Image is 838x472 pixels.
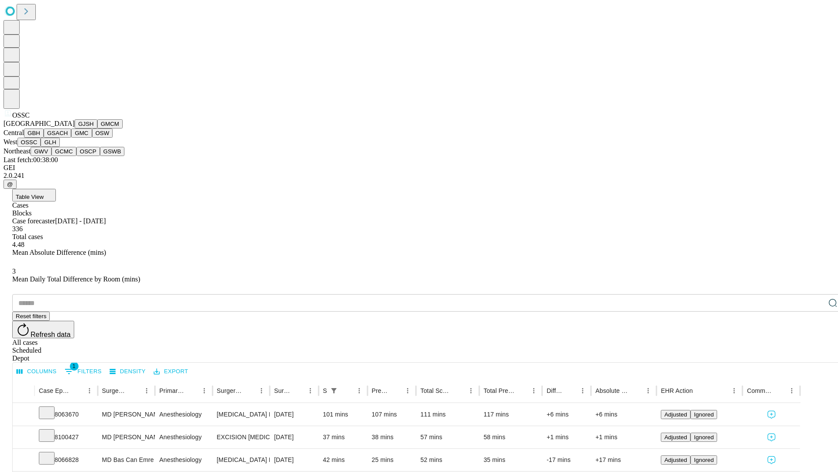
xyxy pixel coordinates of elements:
button: Refresh data [12,321,74,338]
button: Sort [453,385,465,397]
button: GJSH [75,119,97,128]
div: 35 mins [484,449,538,471]
div: -17 mins [546,449,587,471]
span: Northeast [3,147,31,155]
span: [DATE] - [DATE] [55,217,106,225]
div: 38 mins [372,426,412,448]
div: EHR Action [661,387,693,394]
button: Sort [186,385,198,397]
button: Menu [353,385,365,397]
div: 111 mins [420,403,475,426]
button: Sort [292,385,304,397]
button: GMCM [97,119,123,128]
span: Adjusted [664,457,687,463]
button: Menu [304,385,316,397]
div: [DATE] [274,403,314,426]
div: 8063670 [39,403,93,426]
div: Primary Service [159,387,185,394]
button: Sort [71,385,83,397]
button: Show filters [328,385,340,397]
div: Predicted In Room Duration [372,387,389,394]
span: Adjusted [664,411,687,418]
button: Select columns [14,365,59,378]
button: Menu [402,385,414,397]
div: Anesthesiology [159,426,208,448]
div: 25 mins [372,449,412,471]
span: @ [7,181,13,187]
div: 42 mins [323,449,363,471]
button: Adjusted [661,410,690,419]
div: 101 mins [323,403,363,426]
span: [GEOGRAPHIC_DATA] [3,120,75,127]
button: Sort [630,385,642,397]
div: GEI [3,164,835,172]
div: 52 mins [420,449,475,471]
button: Expand [17,453,30,468]
span: 4.48 [12,241,24,248]
button: GBH [24,128,44,138]
button: Adjusted [661,433,690,442]
button: Expand [17,407,30,423]
button: Sort [694,385,706,397]
button: Sort [389,385,402,397]
button: OSW [92,128,113,138]
button: OSCP [76,147,100,156]
div: +6 mins [546,403,587,426]
div: Difference [546,387,563,394]
button: GCMC [52,147,76,156]
button: Sort [773,385,786,397]
div: Absolute Difference [595,387,629,394]
div: MD [PERSON_NAME] [PERSON_NAME] Md [102,426,151,448]
button: Menu [786,385,798,397]
button: Expand [17,430,30,445]
span: Mean Daily Total Difference by Room (mins) [12,275,140,283]
div: [DATE] [274,449,314,471]
button: Sort [243,385,255,397]
span: 3 [12,267,16,275]
button: Ignored [690,410,717,419]
div: Case Epic Id [39,387,70,394]
div: +1 mins [595,426,652,448]
button: Sort [564,385,577,397]
span: Table View [16,194,44,200]
div: Total Predicted Duration [484,387,515,394]
button: Reset filters [12,312,50,321]
div: Anesthesiology [159,449,208,471]
div: [MEDICAL_DATA] PARTIAL [217,403,265,426]
button: Menu [528,385,540,397]
button: Adjusted [661,455,690,465]
button: Ignored [690,433,717,442]
button: GWV [31,147,52,156]
button: Ignored [690,455,717,465]
div: 117 mins [484,403,538,426]
button: GLH [41,138,59,147]
div: Surgery Name [217,387,242,394]
div: 37 mins [323,426,363,448]
div: 57 mins [420,426,475,448]
button: Show filters [62,364,104,378]
div: 8066828 [39,449,93,471]
span: Refresh data [31,331,71,338]
span: Case forecaster [12,217,55,225]
span: Last fetch: 00:38:00 [3,156,58,163]
div: 1 active filter [328,385,340,397]
span: Total cases [12,233,43,240]
span: Ignored [694,457,714,463]
span: OSSC [12,111,30,119]
div: +6 mins [595,403,652,426]
span: Reset filters [16,313,46,319]
button: Sort [341,385,353,397]
div: Surgeon Name [102,387,127,394]
button: Density [107,365,148,378]
button: Menu [642,385,654,397]
button: Table View [12,189,56,201]
div: 2.0.241 [3,172,835,180]
button: GSACH [44,128,71,138]
span: Mean Absolute Difference (mins) [12,249,106,256]
span: West [3,138,17,146]
span: Central [3,129,24,136]
div: Anesthesiology [159,403,208,426]
button: Menu [141,385,153,397]
button: Menu [465,385,477,397]
div: Surgery Date [274,387,291,394]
